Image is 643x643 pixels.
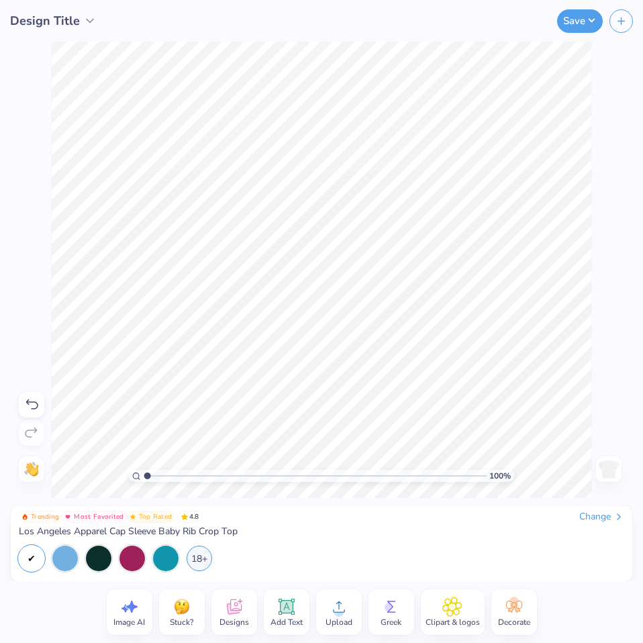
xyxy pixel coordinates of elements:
span: Stuck? [170,617,193,628]
button: Save [557,9,603,33]
button: Badge Button [127,511,175,523]
img: Stuck? [172,597,192,617]
div: Change [579,511,624,523]
button: Badge Button [19,511,62,523]
span: 100 % [489,470,511,482]
span: Trending [31,513,59,520]
span: Design Title [10,12,80,30]
img: Back [598,458,620,480]
img: Trending sort [21,513,28,520]
span: Upload [326,617,352,628]
span: Clipart & logos [426,617,480,628]
span: Decorate [498,617,530,628]
span: Los Angeles Apparel Cap Sleeve Baby Rib Crop Top [19,526,238,538]
img: Most Favorited sort [64,513,71,520]
img: Top Rated sort [130,513,136,520]
span: Add Text [270,617,303,628]
span: Image AI [113,617,145,628]
span: Most Favorited [74,513,123,520]
span: Designs [219,617,249,628]
span: Greek [381,617,401,628]
button: Badge Button [62,511,126,523]
span: Top Rated [139,513,172,520]
span: 4.8 [177,511,203,523]
div: 18+ [187,546,212,571]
